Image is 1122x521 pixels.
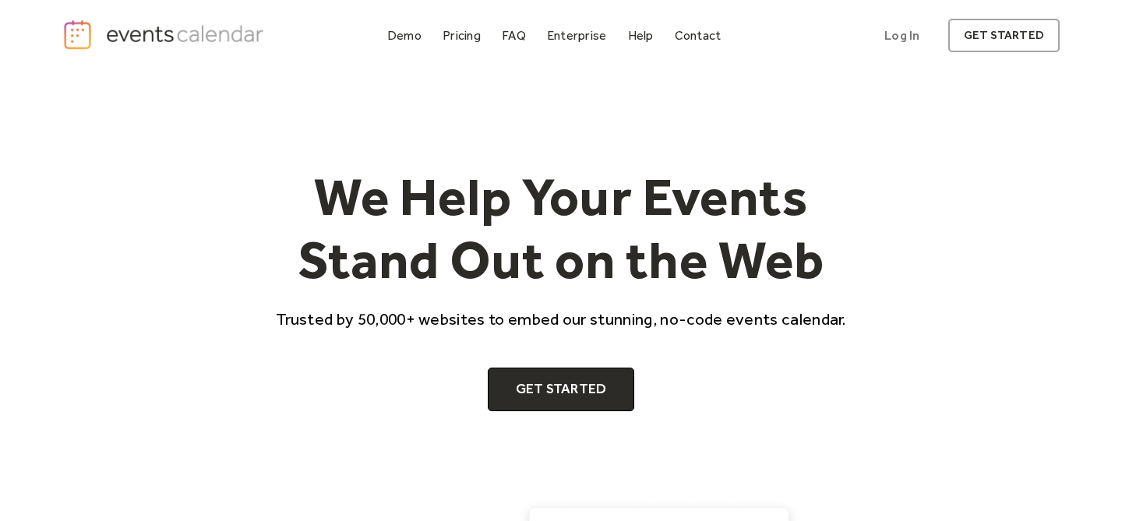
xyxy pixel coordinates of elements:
[496,25,532,46] a: FAQ
[547,31,606,40] div: Enterprise
[443,31,481,40] div: Pricing
[262,308,860,330] p: Trusted by 50,000+ websites to embed our stunning, no-code events calendar.
[436,25,487,46] a: Pricing
[675,31,722,40] div: Contact
[869,19,935,52] a: Log In
[502,31,526,40] div: FAQ
[387,31,422,40] div: Demo
[622,25,660,46] a: Help
[62,19,268,51] a: home
[628,31,654,40] div: Help
[488,368,635,411] a: Get Started
[381,25,428,46] a: Demo
[262,165,860,292] h1: We Help Your Events Stand Out on the Web
[541,25,612,46] a: Enterprise
[948,19,1060,52] a: get started
[669,25,728,46] a: Contact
